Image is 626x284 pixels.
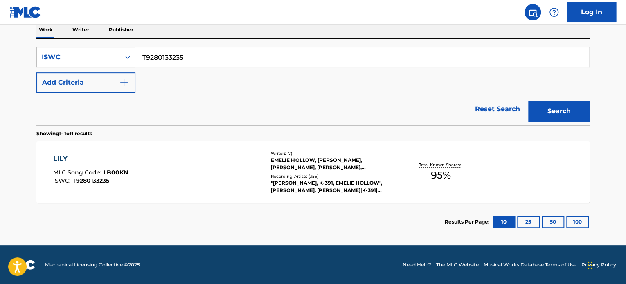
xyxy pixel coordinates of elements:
[517,216,540,228] button: 25
[528,101,590,121] button: Search
[471,100,524,118] a: Reset Search
[549,7,559,17] img: help
[53,169,104,176] span: MLC Song Code :
[528,7,538,17] img: search
[484,261,576,268] a: Musical Works Database Terms of Use
[403,261,431,268] a: Need Help?
[581,261,616,268] a: Privacy Policy
[106,21,136,38] p: Publisher
[271,173,394,179] div: Recording Artists ( 355 )
[72,177,109,184] span: T9280133235
[104,169,128,176] span: LB00KN
[53,177,72,184] span: ISWC :
[53,154,128,163] div: LILY
[419,162,462,168] p: Total Known Shares:
[546,4,562,20] div: Help
[542,216,564,228] button: 50
[10,260,35,270] img: logo
[36,141,590,203] a: LILYMLC Song Code:LB00KNISWC:T9280133235Writers (7)EMELIE HOLLOW, [PERSON_NAME], [PERSON_NAME], [...
[566,216,589,228] button: 100
[525,4,541,20] a: Public Search
[45,261,140,268] span: Mechanical Licensing Collective © 2025
[567,2,616,22] a: Log In
[36,130,92,137] p: Showing 1 - 1 of 1 results
[36,47,590,125] form: Search Form
[42,52,115,62] div: ISWC
[36,21,55,38] p: Work
[271,179,394,194] div: "[PERSON_NAME], K-391, EMELIE HOLLOW", [PERSON_NAME], [PERSON_NAME]|K-391|[PERSON_NAME][GEOGRAPHI...
[585,245,626,284] iframe: Chat Widget
[588,253,592,277] div: Drag
[430,168,450,183] span: 95 %
[10,6,41,18] img: MLC Logo
[271,157,394,171] div: EMELIE HOLLOW, [PERSON_NAME], [PERSON_NAME], [PERSON_NAME], [PERSON_NAME] [PERSON_NAME] [PERSON_N...
[493,216,515,228] button: 10
[436,261,479,268] a: The MLC Website
[36,72,135,93] button: Add Criteria
[271,150,394,157] div: Writers ( 7 )
[445,218,491,226] p: Results Per Page:
[70,21,92,38] p: Writer
[119,78,129,87] img: 9d2ae6d4665cec9f34b9.svg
